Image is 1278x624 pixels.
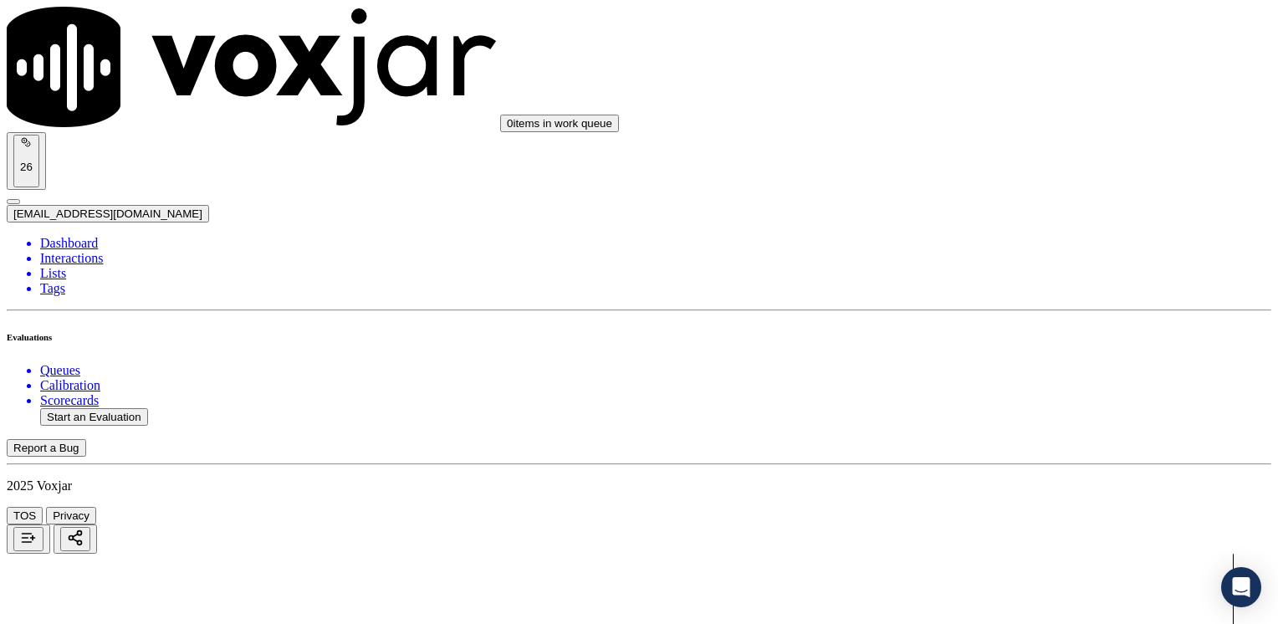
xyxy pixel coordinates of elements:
[40,266,1271,281] a: Lists
[40,378,1271,393] a: Calibration
[7,132,46,190] button: 26
[7,332,1271,342] h6: Evaluations
[46,507,96,524] button: Privacy
[7,507,43,524] button: TOS
[7,205,209,222] button: [EMAIL_ADDRESS][DOMAIN_NAME]
[40,408,148,426] button: Start an Evaluation
[7,439,86,457] button: Report a Bug
[40,251,1271,266] a: Interactions
[500,115,619,132] button: 0items in work queue
[13,135,39,187] button: 26
[7,478,1271,494] p: 2025 Voxjar
[1221,567,1261,607] div: Open Intercom Messenger
[13,207,202,220] span: [EMAIL_ADDRESS][DOMAIN_NAME]
[40,281,1271,296] a: Tags
[7,7,497,127] img: voxjar logo
[20,161,33,173] p: 26
[40,363,1271,378] a: Queues
[40,236,1271,251] a: Dashboard
[40,393,1271,408] a: Scorecards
